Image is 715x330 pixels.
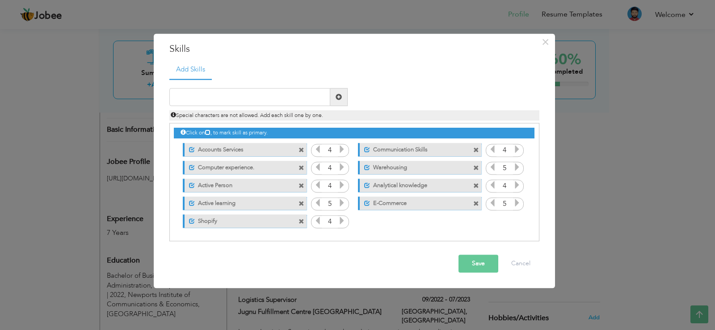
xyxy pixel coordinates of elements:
label: Accounts Services [195,143,284,154]
div: Click on , to mark skill as primary. [174,128,534,138]
span: × [542,34,549,50]
button: Save [458,255,498,273]
h3: Skills [169,42,539,56]
label: Active Person [195,179,284,190]
a: Add Skills [169,60,212,80]
label: E-Commerce [370,196,459,208]
label: Computer experience. [195,161,284,172]
button: Cancel [502,255,539,273]
label: Communication Skills [370,143,459,154]
label: Active learning [195,196,284,208]
button: Close [538,35,553,49]
label: Warehousing [370,161,459,172]
span: Special characters are not allowed. Add each skill one by one. [171,112,323,119]
label: Shopify [195,214,284,226]
label: Analytical knowledge [370,179,459,190]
